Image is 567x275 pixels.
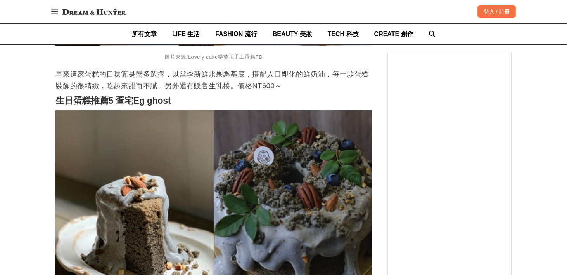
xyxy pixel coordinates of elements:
[477,5,516,18] div: 登入 / 註冊
[328,24,359,44] a: TECH 科技
[132,31,157,37] span: 所有文章
[273,31,312,37] span: BEAUTY 美妝
[172,31,200,37] span: LIFE 生活
[215,31,257,37] span: FASHION 流行
[215,24,257,44] a: FASHION 流行
[374,24,413,44] a: CREATE 創作
[273,24,312,44] a: BEAUTY 美妝
[55,68,372,92] p: 再來這家蛋糕的口味算是蠻多選擇，以當季新鮮水果為基底，搭配入口即化的鮮奶油，每一款蛋糕裝飾的很精緻，吃起來甜而不膩，另外還有販售生乳捲。價格NT600～
[374,31,413,37] span: CREATE 創作
[172,24,200,44] a: LIFE 生活
[328,31,359,37] span: TECH 科技
[55,96,171,106] strong: 生日蛋糕推薦5 疍宅Eg ghost
[165,54,263,60] span: 圖片來源/Lovely cake樂芙尼手工蛋糕FB
[59,5,130,19] img: Dream & Hunter
[132,24,157,44] a: 所有文章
